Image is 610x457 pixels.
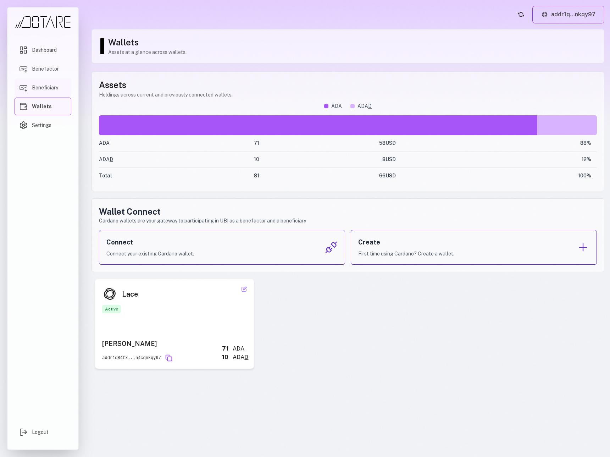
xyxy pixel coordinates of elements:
h1: Wallets [108,37,597,48]
h3: Create [358,237,454,247]
span: Beneficiary [32,84,58,91]
h2: Wallet Connect [99,206,597,217]
div: addr1q84fx...n4cqnkqy97 [102,355,161,361]
td: 71 [215,135,259,152]
span: Logout [32,429,49,436]
span: D [368,103,372,109]
div: Active [102,305,121,313]
span: Settings [32,122,51,129]
td: 100 % [396,168,597,184]
span: Wallets [32,103,52,110]
button: Copy address [165,354,172,362]
img: Lace [102,286,118,302]
span: ADA [99,156,113,162]
p: Holdings across current and previously connected wallets. [99,91,597,98]
div: [PERSON_NAME] [102,339,172,349]
span: Dashboard [32,46,57,54]
span: ADA [331,103,342,110]
img: Dotare Logo [15,16,71,28]
td: 12 % [396,152,597,168]
img: Create [577,241,589,254]
span: Benefactor [32,65,59,72]
img: Beneficiary [19,83,28,92]
span: ADA [233,353,247,362]
td: Total [99,168,215,184]
span: D [244,354,248,360]
button: Edit wallet [240,285,248,293]
div: 71 [222,345,228,353]
td: 66 USD [259,168,396,184]
td: 88 % [396,135,597,152]
h3: Connect [106,237,194,247]
td: 81 [215,168,259,184]
p: Connect your existing Cardano wallet. [106,250,194,257]
span: ADA [357,103,372,109]
img: Connect [325,241,338,254]
div: 10 [222,353,228,362]
div: ADA [233,345,247,353]
img: Wallets [19,102,28,111]
button: Refresh account status [515,9,527,20]
p: First time using Cardano? Create a wallet. [358,250,454,257]
span: D [110,156,113,162]
img: Lace logo [541,11,548,18]
img: Benefactor [19,65,28,73]
h1: Assets [99,79,597,90]
td: ADA [99,135,215,152]
button: addr1q...nkqy97 [532,6,604,23]
td: 58 USD [259,135,396,152]
td: 8 USD [259,152,396,168]
p: Cardano wallets are your gateway to participating in UBI as a benefactor and a beneficiary [99,217,597,224]
p: Assets at a glance across wallets. [108,49,597,56]
div: Lace [122,289,138,299]
td: 10 [215,152,259,168]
